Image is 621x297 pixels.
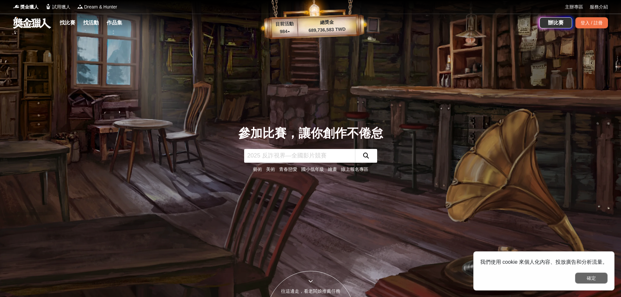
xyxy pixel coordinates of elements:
[279,167,297,172] a: 青春戀愛
[52,4,70,10] span: 試用獵人
[341,167,368,172] a: 線上報名專區
[271,20,298,28] p: 目前活動
[13,3,20,10] img: Logo
[301,167,324,172] a: 國小低年級
[45,3,52,10] img: Logo
[575,273,608,284] button: 確定
[81,18,101,27] a: 找活動
[266,167,275,172] a: 美術
[590,4,608,10] a: 服務介紹
[267,288,354,295] div: 往這邊走，看老闆娘推薦任務
[57,18,78,27] a: 找比賽
[480,259,608,265] span: 我們使用 cookie 來個人化內容、投放廣告和分析流量。
[297,18,356,27] p: 總獎金
[238,124,383,142] div: 參加比賽，讓你創作不倦怠
[84,4,117,10] span: Dream & Hunter
[272,28,298,36] p: 984 ▴
[328,167,337,172] a: 繪畫
[20,4,38,10] span: 獎金獵人
[13,4,38,10] a: Logo獎金獵人
[575,17,608,28] div: 登入 / 註冊
[298,25,357,34] p: 689,736,583 TWD
[45,4,70,10] a: Logo試用獵人
[253,167,262,172] a: 藝術
[77,4,117,10] a: LogoDream & Hunter
[565,4,583,10] a: 主辦專區
[540,17,572,28] a: 辦比賽
[244,149,355,163] input: 2025 反詐視界—全國影片競賽
[104,18,125,27] a: 作品集
[77,3,83,10] img: Logo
